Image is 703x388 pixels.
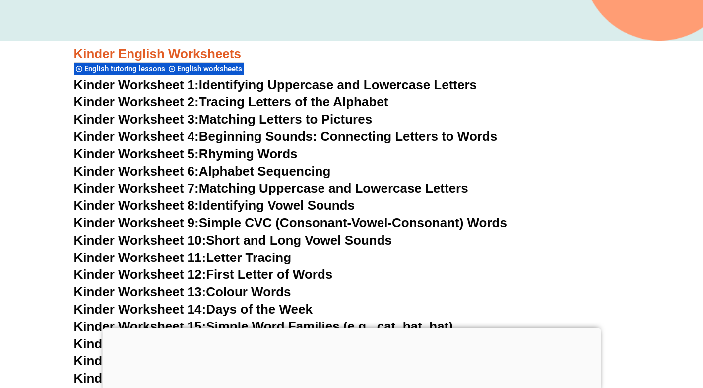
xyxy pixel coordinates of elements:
[84,65,168,73] span: English tutoring lessons
[74,94,199,109] span: Kinder Worksheet 2:
[74,302,206,317] span: Kinder Worksheet 14:
[74,129,199,144] span: Kinder Worksheet 4:
[74,198,199,213] span: Kinder Worksheet 8:
[74,284,206,299] span: Kinder Worksheet 13:
[167,62,244,75] div: English worksheets
[74,112,373,127] a: Kinder Worksheet 3:Matching Letters to Pictures
[74,267,333,282] a: Kinder Worksheet 12:First Letter of Words
[74,129,498,144] a: Kinder Worksheet 4:Beginning Sounds: Connecting Letters to Words
[74,77,477,92] a: Kinder Worksheet 1:Identifying Uppercase and Lowercase Letters
[74,233,206,248] span: Kinder Worksheet 10:
[74,62,167,75] div: English tutoring lessons
[74,198,355,213] a: Kinder Worksheet 8:Identifying Vowel Sounds
[74,250,292,265] a: Kinder Worksheet 11:Letter Tracing
[74,77,199,92] span: Kinder Worksheet 1:
[74,146,298,161] a: Kinder Worksheet 5:Rhyming Words
[74,302,313,317] a: Kinder Worksheet 14:Days of the Week
[74,353,341,368] a: Kinder Worksheet 17:Tracing Simple Words
[74,319,206,334] span: Kinder Worksheet 15:
[74,371,396,386] a: Kinder Worksheet 18:Identifying Simple Sight Words
[74,181,468,195] a: Kinder Worksheet 7:Matching Uppercase and Lowercase Letters
[74,336,206,351] span: Kinder Worksheet 16:
[74,284,291,299] a: Kinder Worksheet 13:Colour Words
[74,164,331,179] a: Kinder Worksheet 6:Alphabet Sequencing
[74,112,199,127] span: Kinder Worksheet 3:
[74,233,392,248] a: Kinder Worksheet 10:Short and Long Vowel Sounds
[74,371,206,386] span: Kinder Worksheet 18:
[74,250,206,265] span: Kinder Worksheet 11:
[74,353,206,368] span: Kinder Worksheet 17:
[74,94,388,109] a: Kinder Worksheet 2:Tracing Letters of the Alphabet
[74,146,199,161] span: Kinder Worksheet 5:
[74,181,199,195] span: Kinder Worksheet 7:
[74,215,199,230] span: Kinder Worksheet 9:
[74,46,630,63] h3: Kinder English Worksheets
[74,319,453,334] a: Kinder Worksheet 15:Simple Word Families (e.g., cat, bat, hat)
[74,215,507,230] a: Kinder Worksheet 9:Simple CVC (Consonant-Vowel-Consonant) Words
[177,65,245,73] span: English worksheets
[74,336,377,351] a: Kinder Worksheet 16:Matching Pictures to Words
[74,267,206,282] span: Kinder Worksheet 12:
[74,164,199,179] span: Kinder Worksheet 6:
